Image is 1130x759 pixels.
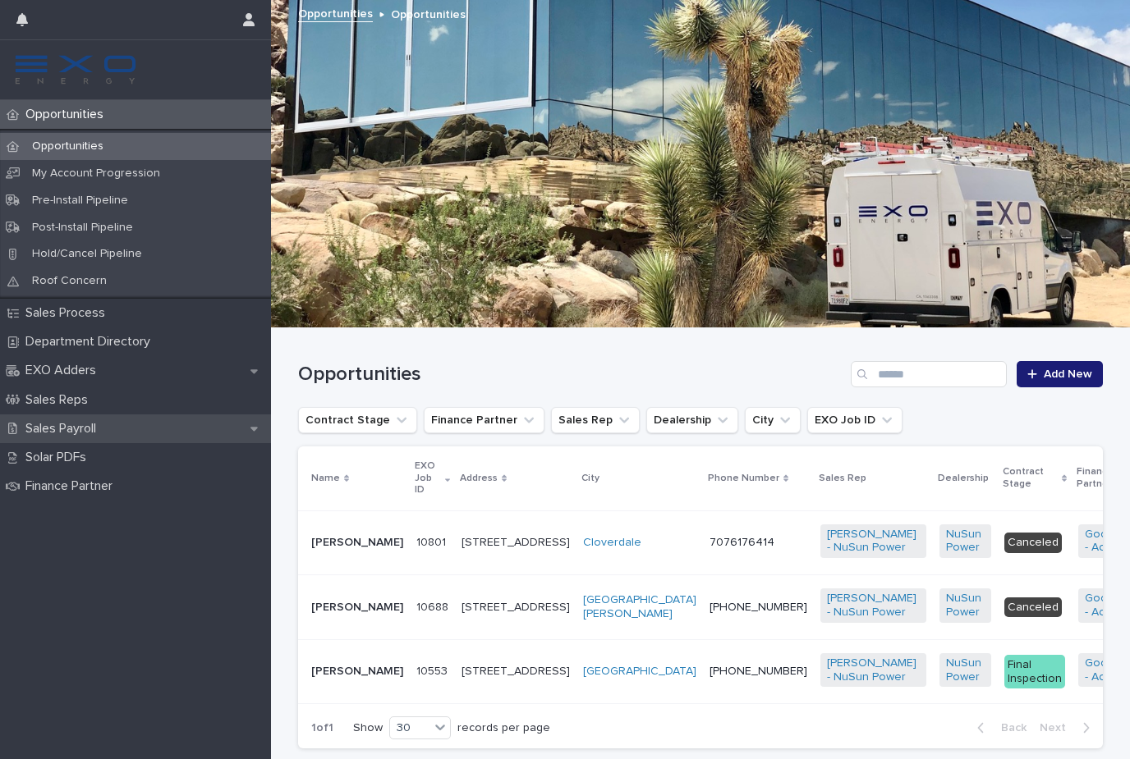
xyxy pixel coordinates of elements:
div: Canceled [1004,597,1062,618]
span: Back [991,722,1027,734]
p: Sales Reps [19,392,101,408]
a: Add New [1017,361,1103,387]
a: [PHONE_NUMBER] [710,665,807,677]
p: [PERSON_NAME] [311,536,403,550]
p: Sales Rep [819,469,866,487]
p: Opportunities [19,107,117,122]
a: Opportunities [298,3,373,22]
p: Roof Concern [19,274,120,288]
p: Opportunities [19,139,117,153]
p: 10801 [416,533,449,550]
p: Show [353,721,383,735]
p: Contract Stage [1003,463,1058,493]
button: Contract Stage [298,407,417,433]
p: Sales Process [19,305,118,321]
p: Phone Number [708,469,779,487]
div: 30 [390,720,429,737]
p: Pre-Install Pipeline [19,194,141,208]
p: [PERSON_NAME] [311,665,403,679]
div: Final Inspection [1004,655,1065,689]
button: City [745,407,801,433]
p: Address [460,469,498,487]
p: Department Directory [19,334,163,350]
p: EXO Adders [19,363,109,378]
p: 1 of 1 [298,708,347,748]
p: My Account Progression [19,167,173,181]
p: Post-Install Pipeline [19,221,146,235]
a: 7076176414 [710,537,774,548]
span: Next [1040,722,1076,734]
a: [GEOGRAPHIC_DATA][PERSON_NAME] [583,593,696,621]
p: EXO Job ID [415,457,441,499]
button: Dealership [646,407,738,433]
p: Dealership [938,469,989,487]
button: EXO Job ID [807,407,903,433]
input: Search [851,361,1007,387]
a: NuSun Power [946,656,985,684]
p: Finance Partner [19,478,126,494]
span: Add New [1044,368,1092,380]
h1: Opportunities [298,363,844,386]
a: [PERSON_NAME] - NuSun Power [827,528,920,556]
p: 10553 [416,661,451,679]
p: Solar PDFs [19,450,99,465]
p: 10688 [416,597,452,615]
p: [PERSON_NAME] [311,601,403,615]
button: Back [964,720,1033,735]
a: [GEOGRAPHIC_DATA] [583,665,696,679]
p: [STREET_ADDRESS] [462,536,570,550]
a: NuSun Power [946,592,985,620]
a: [PERSON_NAME] - NuSun Power [827,592,920,620]
p: City [581,469,599,487]
p: Name [311,469,340,487]
p: Hold/Cancel Pipeline [19,247,155,261]
a: NuSun Power [946,528,985,556]
p: records per page [457,721,550,735]
div: Canceled [1004,533,1062,553]
button: Sales Rep [551,407,640,433]
a: [PHONE_NUMBER] [710,601,807,613]
p: Opportunities [391,4,466,22]
p: Sales Payroll [19,421,109,437]
a: Cloverdale [583,536,641,550]
button: Finance Partner [424,407,544,433]
a: [PERSON_NAME] - NuSun Power [827,656,920,684]
button: Next [1033,720,1103,735]
p: [STREET_ADDRESS] [462,601,570,615]
p: [STREET_ADDRESS] [462,665,570,679]
img: FKS5r6ZBThi8E5hshIGi [13,53,138,86]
